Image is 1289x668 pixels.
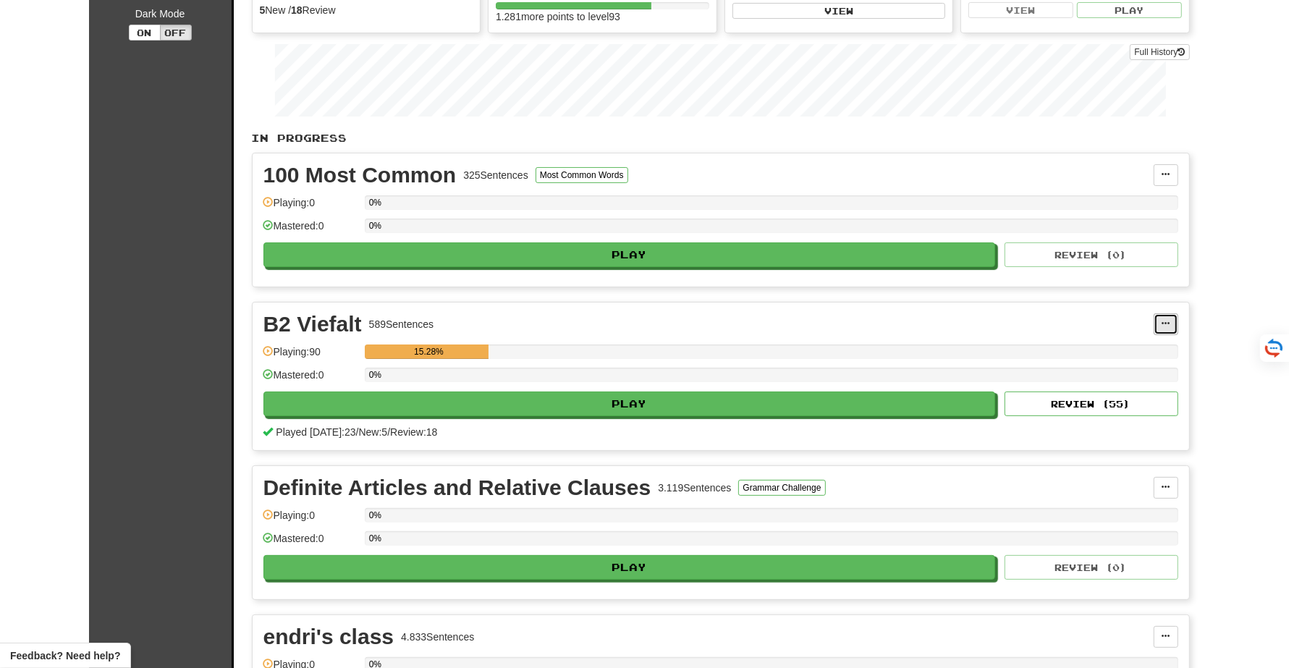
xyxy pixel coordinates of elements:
div: Playing: 0 [263,195,358,219]
p: In Progress [252,131,1190,145]
div: 1.281 more points to level 93 [496,9,709,24]
span: / [356,426,359,438]
button: On [129,25,161,41]
span: / [387,426,390,438]
button: Play [263,242,996,267]
button: Most Common Words [536,167,628,183]
button: Review (0) [1005,242,1178,267]
strong: 5 [260,4,266,16]
span: Review: 18 [390,426,437,438]
div: 3.119 Sentences [658,481,731,495]
button: Off [160,25,192,41]
div: 15.28% [369,344,489,359]
span: Open feedback widget [10,648,120,663]
div: Playing: 0 [263,508,358,532]
button: Review (0) [1005,555,1178,580]
div: Definite Articles and Relative Clauses [263,477,651,499]
button: Play [263,392,996,416]
div: B2 Viefalt [263,313,362,335]
div: Mastered: 0 [263,531,358,555]
button: View [968,2,1073,18]
div: 100 Most Common [263,164,457,186]
span: New: 5 [359,426,388,438]
div: Dark Mode [100,7,221,21]
span: Played [DATE]: 23 [276,426,355,438]
div: Mastered: 0 [263,219,358,242]
button: View [732,3,946,19]
button: Review (55) [1005,392,1178,416]
div: endri's class [263,626,394,648]
div: 4.833 Sentences [401,630,474,644]
a: Full History [1130,44,1189,60]
div: Playing: 90 [263,344,358,368]
div: New / Review [260,3,473,17]
div: Mastered: 0 [263,368,358,392]
strong: 18 [291,4,303,16]
button: Play [263,555,996,580]
button: Play [1077,2,1182,18]
div: 589 Sentences [369,317,434,331]
button: Grammar Challenge [738,480,825,496]
div: 325 Sentences [463,168,528,182]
